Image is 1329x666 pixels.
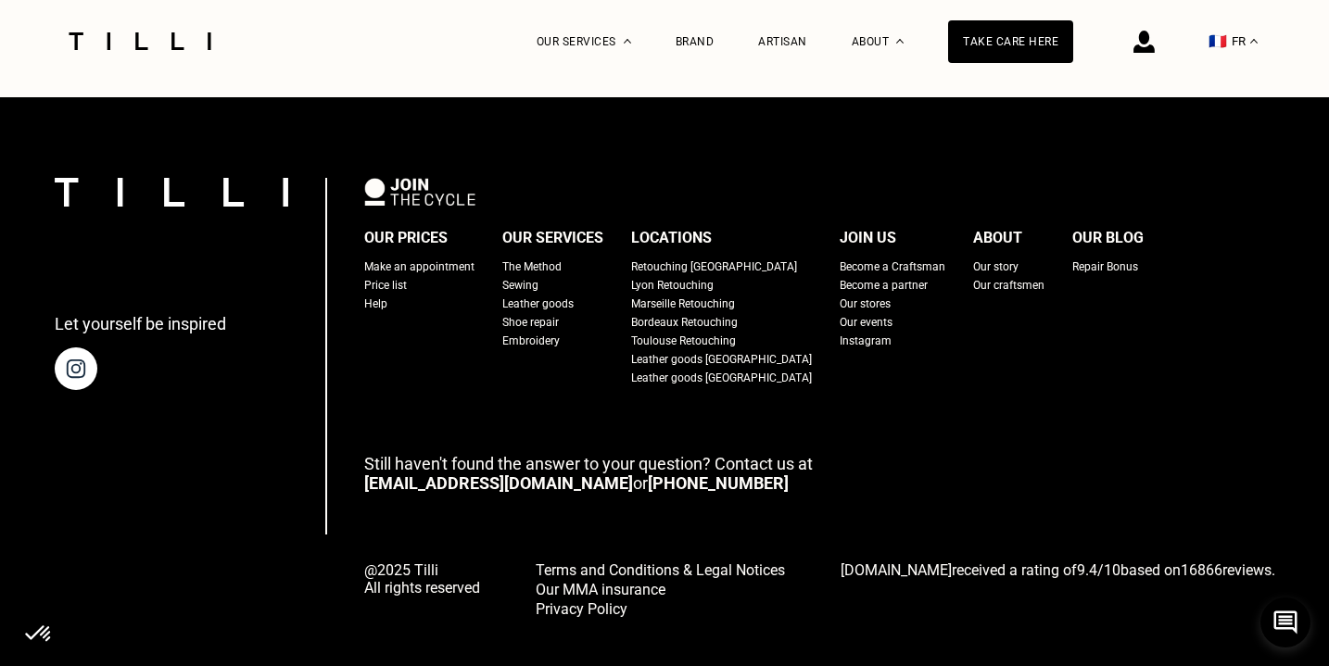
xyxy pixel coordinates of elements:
a: Brand [676,35,715,48]
a: Make an appointment [364,258,475,276]
font: 16866 [1181,561,1222,579]
a: Our MMA insurance [536,579,785,598]
font: Terms and Conditions & Legal Notices [536,561,785,579]
img: Tilli Dressmaking Service Logo [62,32,218,50]
font: Sewing [502,279,538,292]
font: Our craftsmen [973,279,1044,292]
a: Become a Craftsman [840,258,945,276]
font: Our services [537,35,616,48]
font: Become a partner [840,279,928,292]
font: Toulouse Retouching [631,334,736,347]
img: Tilli logo [55,178,288,207]
font: / [1097,561,1104,579]
font: Our stores [840,297,891,310]
a: Our stores [840,295,891,313]
a: Toulouse Retouching [631,332,736,350]
a: Artisan [758,35,807,48]
font: Our events [840,316,892,329]
a: Leather goods [GEOGRAPHIC_DATA] [631,369,812,387]
a: Lyon Retouching [631,276,714,295]
font: Join us [840,229,896,246]
img: Join The Cycle logo [364,178,475,206]
font: Become a Craftsman [840,260,945,273]
a: [EMAIL_ADDRESS][DOMAIN_NAME] [364,473,633,493]
font: Leather goods [GEOGRAPHIC_DATA] [631,353,812,366]
font: Embroidery [502,334,560,347]
font: based on [1120,561,1181,579]
a: Leather goods [GEOGRAPHIC_DATA] [631,350,812,369]
a: Bordeaux Retouching [631,313,738,332]
a: Our story [973,258,1019,276]
font: 🇫🇷 [1209,32,1227,50]
a: Shoe repair [502,313,559,332]
font: 9.4 [1077,561,1097,579]
font: Still haven't found the answer to your question? Contact us at [364,454,813,473]
font: Help [364,297,387,310]
font: Take care here [963,35,1058,48]
font: Our prices [364,229,448,246]
font: Shoe repair [502,316,559,329]
font: FR [1232,34,1246,48]
a: Sewing [502,276,538,295]
font: Our story [973,260,1019,273]
font: Our services [502,229,603,246]
a: Become a partner [840,276,928,295]
font: Leather goods [502,297,574,310]
a: Our events [840,313,892,332]
font: @2025 Tilli [364,561,438,579]
font: Lyon Retouching [631,279,714,292]
a: Marseille Retouching [631,295,735,313]
img: Drop-down menu [624,39,631,44]
font: received a rating of [952,561,1077,579]
font: Make an appointment [364,260,475,273]
a: [PHONE_NUMBER] [648,473,789,493]
img: Tilli's Instagram page, a home retouching service [55,347,97,390]
font: Our blog [1072,229,1144,246]
img: drop-down menu [1250,39,1258,44]
a: Our craftsmen [973,276,1044,295]
font: Bordeaux Retouching [631,316,738,329]
font: 10 [1104,561,1120,579]
font: Price list [364,279,407,292]
font: Let yourself be inspired [55,314,226,333]
font: [DOMAIN_NAME] [841,561,952,579]
img: connection icon [1133,31,1155,53]
font: About [852,35,890,48]
img: About drop-down menu [896,39,904,44]
a: Take care here [948,20,1073,63]
font: Retouching [GEOGRAPHIC_DATA] [631,260,797,273]
font: Locations [631,229,712,246]
font: The Method [502,260,562,273]
font: About [973,229,1022,246]
font: Leather goods [GEOGRAPHIC_DATA] [631,371,812,384]
font: All rights reserved [364,579,480,597]
font: Repair Bonus [1072,260,1138,273]
a: Instagram [840,332,892,350]
font: Instagram [840,334,892,347]
font: Our MMA insurance [536,581,665,598]
font: reviews. [1222,561,1275,579]
a: Repair Bonus [1072,258,1138,276]
a: Retouching [GEOGRAPHIC_DATA] [631,258,797,276]
a: Price list [364,276,407,295]
a: Privacy Policy [536,598,785,618]
a: Terms and Conditions & Legal Notices [536,559,785,579]
a: Help [364,295,387,313]
font: Marseille Retouching [631,297,735,310]
a: Embroidery [502,332,560,350]
a: The Method [502,258,562,276]
a: Leather goods [502,295,574,313]
font: Privacy Policy [536,600,627,618]
font: or [633,473,648,493]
